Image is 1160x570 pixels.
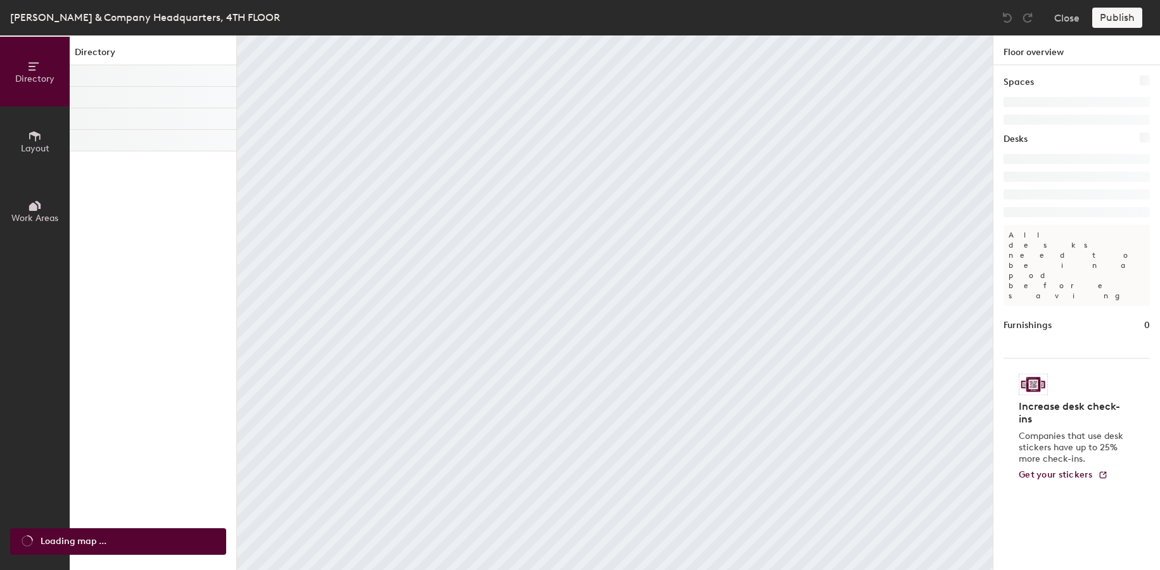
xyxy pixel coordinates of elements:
img: Sticker logo [1019,374,1048,395]
p: All desks need to be in a pod before saving [1004,225,1150,306]
span: Work Areas [11,213,58,224]
span: Directory [15,73,54,84]
h1: 0 [1144,319,1150,332]
span: Loading map ... [41,535,106,548]
h1: Furnishings [1004,319,1052,332]
a: Get your stickers [1019,470,1108,481]
p: Companies that use desk stickers have up to 25% more check-ins. [1019,431,1127,465]
div: [PERSON_NAME] & Company Headquarters, 4TH FLOOR [10,9,280,25]
h1: Spaces [1004,75,1034,89]
img: Undo [1001,11,1014,24]
h1: Desks [1004,132,1028,146]
h1: Floor overview [993,35,1160,65]
canvas: Map [237,35,993,570]
h4: Increase desk check-ins [1019,400,1127,426]
img: Redo [1021,11,1034,24]
h1: Directory [70,46,236,65]
span: Get your stickers [1019,469,1093,480]
button: Close [1054,8,1080,28]
span: Layout [21,143,49,154]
